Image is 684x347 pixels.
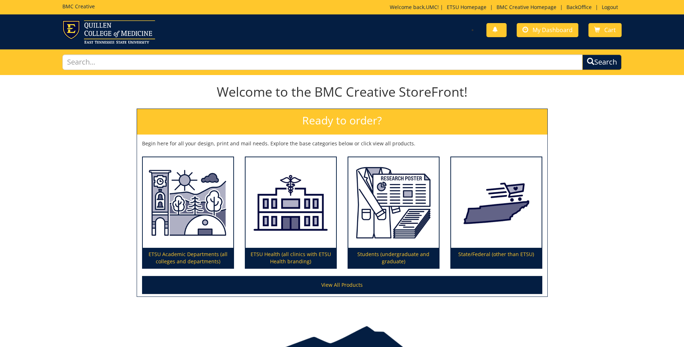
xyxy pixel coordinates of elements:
[137,85,548,99] h1: Welcome to the BMC Creative StoreFront!
[390,4,622,11] p: Welcome back, ! | | | |
[582,54,622,70] button: Search
[348,157,439,268] a: Students (undergraduate and graduate)
[517,23,578,37] a: My Dashboard
[493,4,560,10] a: BMC Creative Homepage
[598,4,622,10] a: Logout
[246,248,336,268] p: ETSU Health (all clinics with ETSU Health branding)
[143,248,233,268] p: ETSU Academic Departments (all colleges and departments)
[451,157,542,248] img: State/Federal (other than ETSU)
[443,4,490,10] a: ETSU Homepage
[451,157,542,268] a: State/Federal (other than ETSU)
[142,276,542,294] a: View All Products
[604,26,616,34] span: Cart
[588,23,622,37] a: Cart
[348,248,439,268] p: Students (undergraduate and graduate)
[563,4,595,10] a: BackOffice
[142,140,542,147] p: Begin here for all your design, print and mail needs. Explore the base categories below or click ...
[348,157,439,248] img: Students (undergraduate and graduate)
[62,54,583,70] input: Search...
[62,4,95,9] h5: BMC Creative
[62,20,155,44] img: ETSU logo
[143,157,233,248] img: ETSU Academic Departments (all colleges and departments)
[426,4,437,10] a: UMC
[533,26,573,34] span: My Dashboard
[246,157,336,268] a: ETSU Health (all clinics with ETSU Health branding)
[246,157,336,248] img: ETSU Health (all clinics with ETSU Health branding)
[451,248,542,268] p: State/Federal (other than ETSU)
[137,109,547,135] h2: Ready to order?
[143,157,233,268] a: ETSU Academic Departments (all colleges and departments)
